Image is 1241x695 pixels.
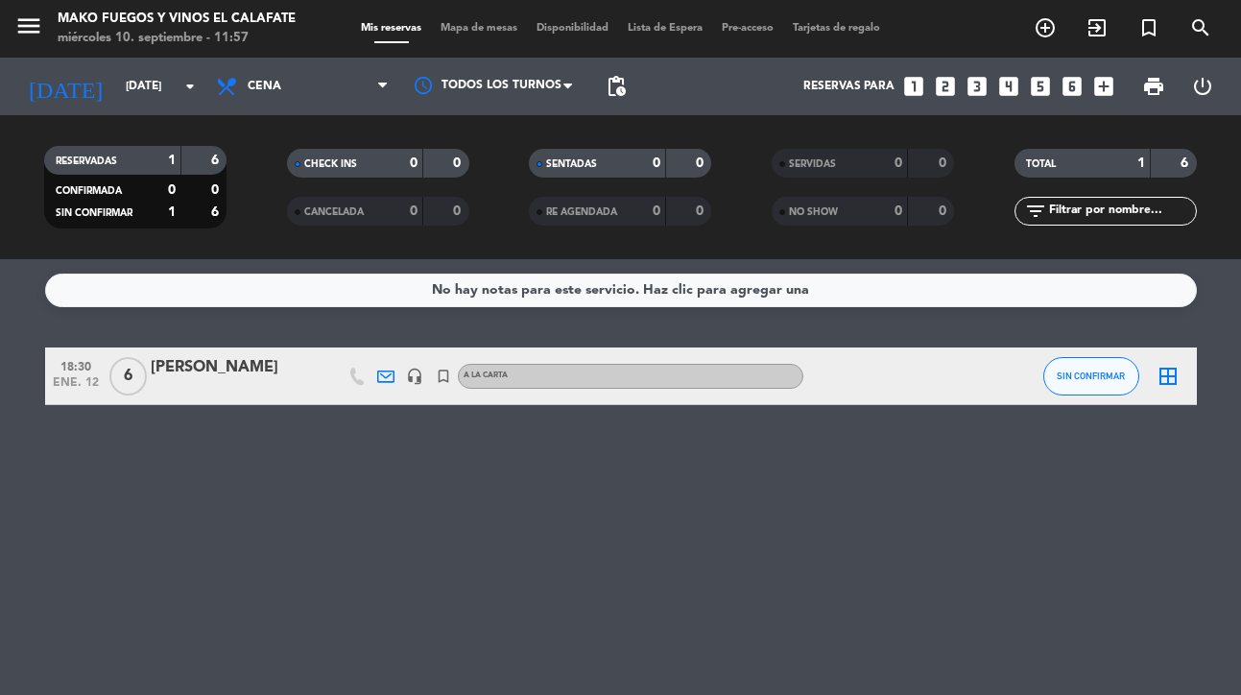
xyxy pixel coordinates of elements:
div: [PERSON_NAME] [151,355,314,380]
i: looks_5 [1028,74,1053,99]
i: arrow_drop_down [179,75,202,98]
button: menu [14,12,43,47]
strong: 6 [211,154,223,167]
strong: 0 [410,156,418,170]
span: A LA CARTA [464,371,508,379]
span: Pre-acceso [712,23,783,34]
strong: 6 [1181,156,1192,170]
strong: 0 [895,204,902,218]
i: menu [14,12,43,40]
strong: 0 [939,204,950,218]
span: SENTADAS [546,159,597,169]
i: turned_in_not [1137,16,1160,39]
span: 18:30 [52,354,100,376]
span: SIN CONFIRMAR [1057,371,1125,381]
span: NO SHOW [789,207,838,217]
strong: 0 [453,204,465,218]
span: Lista de Espera [618,23,712,34]
i: search [1189,16,1212,39]
span: CONFIRMADA [56,186,122,196]
i: looks_4 [996,74,1021,99]
span: Disponibilidad [527,23,618,34]
span: ene. 12 [52,376,100,398]
strong: 0 [211,183,223,197]
span: Cena [248,80,281,93]
span: CHECK INS [304,159,357,169]
strong: 0 [410,204,418,218]
i: looks_two [933,74,958,99]
i: looks_6 [1060,74,1085,99]
span: print [1142,75,1165,98]
i: filter_list [1024,200,1047,223]
div: LOG OUT [1178,58,1227,115]
i: headset_mic [406,368,423,385]
strong: 1 [168,205,176,219]
i: add_box [1091,74,1116,99]
i: border_all [1157,365,1180,388]
i: looks_3 [965,74,990,99]
strong: 0 [696,156,707,170]
i: looks_one [901,74,926,99]
strong: 0 [696,204,707,218]
i: turned_in_not [435,368,452,385]
strong: 0 [168,183,176,197]
i: [DATE] [14,65,116,108]
span: Mis reservas [351,23,431,34]
span: Reservas para [803,80,895,93]
strong: 6 [211,205,223,219]
i: exit_to_app [1086,16,1109,39]
span: RESERVADAS [56,156,117,166]
span: SERVIDAS [789,159,836,169]
strong: 0 [939,156,950,170]
span: RE AGENDADA [546,207,617,217]
i: power_settings_new [1191,75,1214,98]
div: Mako Fuegos y Vinos El Calafate [58,10,296,29]
div: No hay notas para este servicio. Haz clic para agregar una [432,279,809,301]
span: CANCELADA [304,207,364,217]
div: miércoles 10. septiembre - 11:57 [58,29,296,48]
button: SIN CONFIRMAR [1043,357,1139,395]
span: pending_actions [605,75,628,98]
span: Mapa de mesas [431,23,527,34]
span: 6 [109,357,147,395]
strong: 0 [653,204,660,218]
span: SIN CONFIRMAR [56,208,132,218]
input: Filtrar por nombre... [1047,201,1196,222]
strong: 0 [453,156,465,170]
strong: 1 [1137,156,1145,170]
span: Tarjetas de regalo [783,23,890,34]
i: add_circle_outline [1034,16,1057,39]
strong: 0 [895,156,902,170]
strong: 0 [653,156,660,170]
span: TOTAL [1026,159,1056,169]
strong: 1 [168,154,176,167]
